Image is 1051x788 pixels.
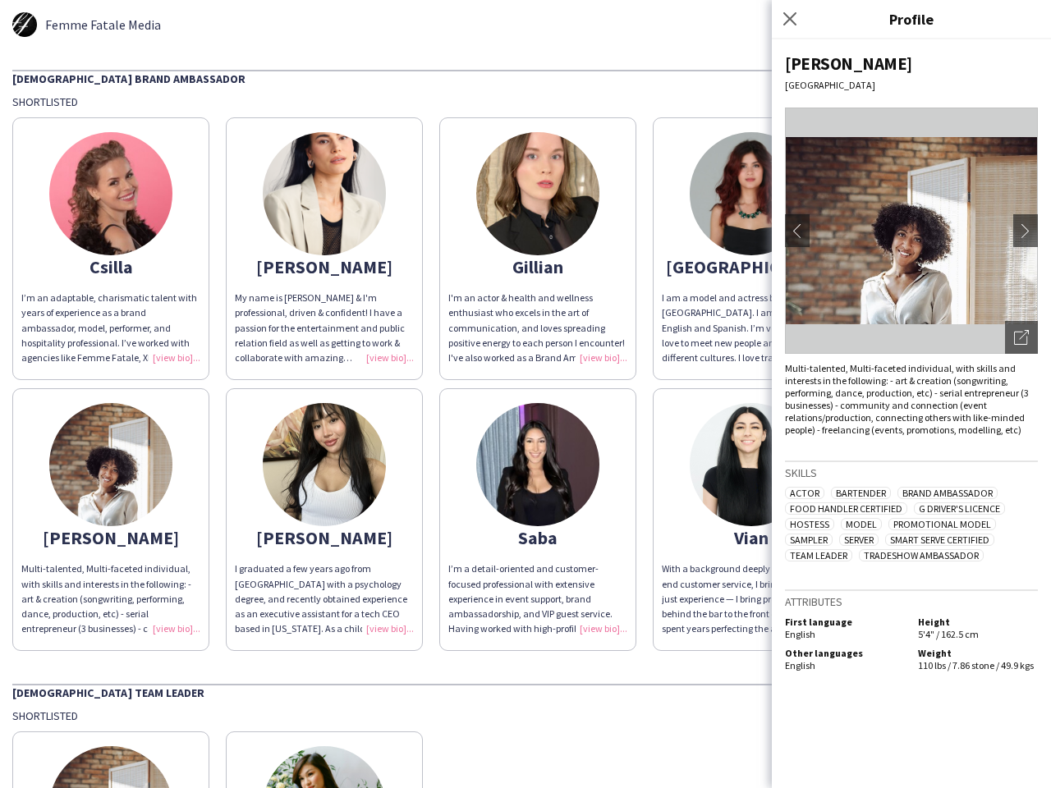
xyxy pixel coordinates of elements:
[235,291,414,365] div: My name is [PERSON_NAME] & I'm professional, driven & confident! I have a passion for the enterta...
[690,132,813,255] img: thumb-35fa3feb-fcf2-430b-b907-b0b90241f34d.jpg
[476,403,599,526] img: thumb-687557a3ccd97.jpg
[448,259,627,274] div: Gillian
[21,259,200,274] div: Csilla
[785,53,1038,75] div: [PERSON_NAME]
[1005,321,1038,354] div: Open photos pop-in
[235,561,414,636] div: I graduated a few years ago from [GEOGRAPHIC_DATA] with a psychology degree, and recently obtaine...
[662,530,841,545] div: Vian
[12,94,1039,109] div: Shortlisted
[662,259,841,274] div: [GEOGRAPHIC_DATA]
[772,8,1051,30] h3: Profile
[914,502,1005,515] span: G Driver's Licence
[785,362,1038,436] div: Multi-talented, Multi-faceted individual, with skills and interests in the following: - art & cre...
[12,12,37,37] img: thumb-5d261e8036265.jpg
[448,291,626,393] span: I'm an actor & health and wellness enthusiast who excels in the art of communication, and loves s...
[12,70,1039,86] div: [DEMOGRAPHIC_DATA] Brand Ambassador
[885,534,994,546] span: Smart Serve Certified
[785,549,852,561] span: Team Leader
[235,259,414,274] div: [PERSON_NAME]
[21,561,200,636] div: Multi-talented, Multi-faceted individual, with skills and interests in the following: - art & cre...
[897,487,998,499] span: Brand Ambassador
[21,291,200,365] div: I’m an adaptable, charismatic talent with years of experience as a brand ambassador, model, perfo...
[476,132,599,255] img: thumb-686ed2b01dae5.jpeg
[263,403,386,526] img: thumb-4ef09eab-5109-47b9-bb7f-77f7103c1f44.jpg
[690,403,813,526] img: thumb-39854cd5-1e1b-4859-a9f5-70b3ac76cbb6.jpg
[785,647,905,659] h5: Other languages
[12,684,1039,700] div: [DEMOGRAPHIC_DATA] Team Leader
[21,530,200,545] div: [PERSON_NAME]
[859,549,984,561] span: Tradeshow Ambassador
[12,708,1039,723] div: Shortlisted
[839,534,879,546] span: Server
[785,594,1038,609] h3: Attributes
[785,79,1038,91] div: [GEOGRAPHIC_DATA]
[888,518,996,530] span: Promotional Model
[448,530,627,545] div: Saba
[785,628,815,640] span: English
[785,518,834,530] span: Hostess
[448,561,627,636] div: I’m a detail-oriented and customer-focused professional with extensive experience in event suppor...
[918,659,1034,671] span: 110 lbs / 7.86 stone / 49.9 kgs
[785,616,905,628] h5: First language
[841,518,882,530] span: Model
[785,534,833,546] span: Sampler
[918,647,1038,659] h5: Weight
[45,17,161,32] span: Femme Fatale Media
[662,561,841,636] div: With a background deeply rooted in high-end customer service, I bring more than just experience —...
[263,132,386,255] img: thumb-68a7447e5e02d.png
[831,487,891,499] span: Bartender
[785,659,815,671] span: English
[785,502,907,515] span: Food Handler Certified
[785,108,1038,354] img: Crew avatar or photo
[918,628,979,640] span: 5'4" / 162.5 cm
[785,465,1038,480] h3: Skills
[49,403,172,526] img: thumb-ccd8f9e4-34f5-45c6-b702-e2d621c1b25d.jpg
[785,487,824,499] span: Actor
[235,530,414,545] div: [PERSON_NAME]
[662,291,841,365] div: I am a model and actress based in [GEOGRAPHIC_DATA]. I am fluent in both English and Spanish. I’m...
[918,616,1038,628] h5: Height
[49,132,172,255] img: thumb-6884580e3ef63.jpg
